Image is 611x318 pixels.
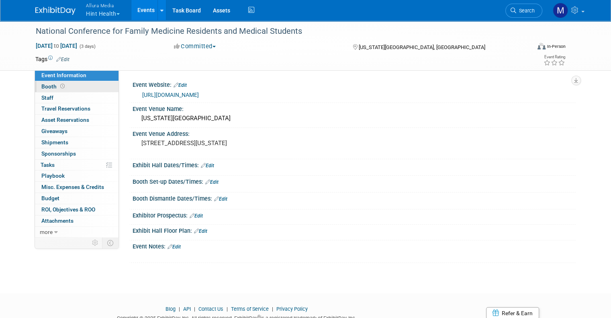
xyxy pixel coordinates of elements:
[40,229,53,235] span: more
[201,163,214,168] a: Edit
[190,213,203,219] a: Edit
[142,92,199,98] a: [URL][DOMAIN_NAME]
[270,306,275,312] span: |
[35,126,119,137] a: Giveaways
[505,4,542,18] a: Search
[35,170,119,181] a: Playbook
[56,57,69,62] a: Edit
[168,244,181,250] a: Edit
[41,83,66,90] span: Booth
[41,105,90,112] span: Travel Reservations
[35,148,119,159] a: Sponsorships
[41,72,86,78] span: Event Information
[53,43,60,49] span: to
[35,55,69,63] td: Tags
[88,238,102,248] td: Personalize Event Tab Strip
[133,128,576,138] div: Event Venue Address:
[35,70,119,81] a: Event Information
[133,225,576,235] div: Exhibit Hall Floor Plan:
[35,103,119,114] a: Travel Reservations
[214,196,227,202] a: Edit
[133,159,576,170] div: Exhibit Hall Dates/Times:
[35,42,78,49] span: [DATE] [DATE]
[41,184,104,190] span: Misc. Expenses & Credits
[102,238,119,248] td: Toggle Event Tabs
[487,42,566,54] div: Event Format
[133,209,576,220] div: Exhibitor Prospectus:
[537,43,546,49] img: Format-Inperson.png
[41,195,59,201] span: Budget
[35,160,119,170] a: Tasks
[41,117,89,123] span: Asset Reservations
[41,206,95,213] span: ROI, Objectives & ROO
[41,128,67,134] span: Giveaways
[41,150,76,157] span: Sponsorships
[359,44,485,50] span: [US_STATE][GEOGRAPHIC_DATA], [GEOGRAPHIC_DATA]
[141,140,309,147] pre: [STREET_ADDRESS][US_STATE]
[33,24,521,39] div: National Conference for Family Medicine Residents and Medical Students
[35,182,119,193] a: Misc. Expenses & Credits
[133,79,576,89] div: Event Website:
[35,115,119,125] a: Asset Reservations
[35,137,119,148] a: Shipments
[35,227,119,238] a: more
[183,306,191,312] a: API
[35,92,119,103] a: Staff
[192,306,197,312] span: |
[174,82,187,88] a: Edit
[35,81,119,92] a: Booth
[35,7,76,15] img: ExhibitDay
[547,43,566,49] div: In-Person
[516,8,535,14] span: Search
[35,193,119,204] a: Budget
[59,83,66,89] span: Booth not reserved yet
[544,55,565,59] div: Event Rating
[171,42,219,51] button: Committed
[133,193,576,203] div: Booth Dismantle Dates/Times:
[41,139,68,146] span: Shipments
[79,44,96,49] span: (3 days)
[133,103,576,113] div: Event Venue Name:
[177,306,182,312] span: |
[205,179,219,185] a: Edit
[166,306,176,312] a: Blog
[553,3,568,18] img: Max Fanwick
[133,176,576,186] div: Booth Set-up Dates/Times:
[41,172,65,179] span: Playbook
[194,228,207,234] a: Edit
[198,306,223,312] a: Contact Us
[35,204,119,215] a: ROI, Objectives & ROO
[139,112,570,125] div: [US_STATE][GEOGRAPHIC_DATA]
[231,306,269,312] a: Terms of Service
[276,306,308,312] a: Privacy Policy
[225,306,230,312] span: |
[41,217,74,224] span: Attachments
[41,162,55,168] span: Tasks
[86,1,120,10] span: Allura Media
[133,240,576,251] div: Event Notes:
[35,215,119,226] a: Attachments
[41,94,53,101] span: Staff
